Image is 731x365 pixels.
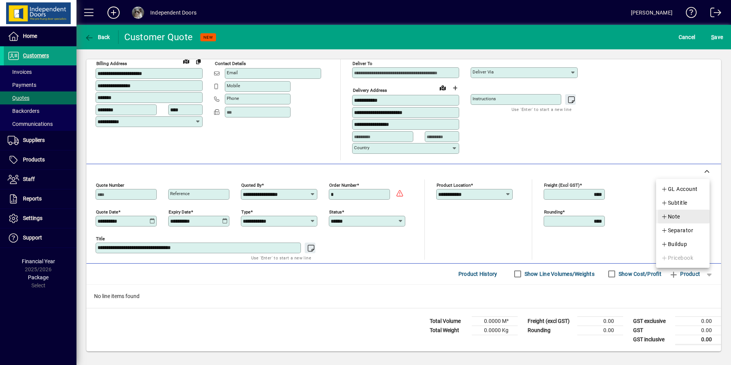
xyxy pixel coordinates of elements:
[661,198,687,207] span: Subtitle
[661,240,687,249] span: Buildup
[656,223,710,237] button: Separator
[661,226,693,235] span: Separator
[656,182,710,196] button: GL Account
[661,184,698,194] span: GL Account
[656,210,710,223] button: Note
[656,251,710,265] button: Pricebook
[656,196,710,210] button: Subtitle
[656,237,710,251] button: Buildup
[661,212,680,221] span: Note
[661,253,693,262] span: Pricebook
